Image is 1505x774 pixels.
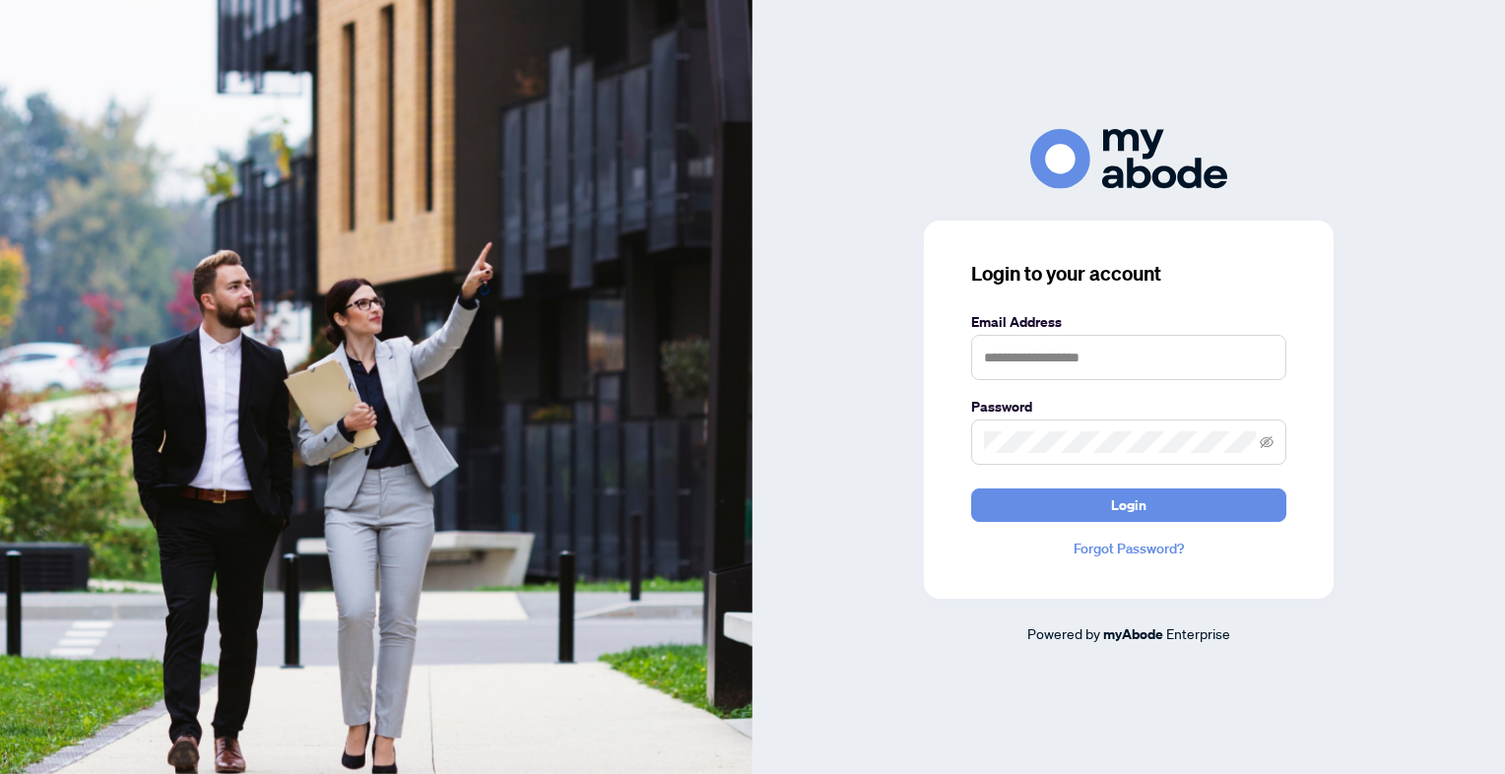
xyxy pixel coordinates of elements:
span: eye-invisible [1260,435,1274,449]
img: ma-logo [1030,129,1227,189]
span: Powered by [1027,624,1100,642]
span: Enterprise [1166,624,1230,642]
button: Login [971,488,1286,522]
span: Login [1111,489,1146,521]
label: Email Address [971,311,1286,333]
a: Forgot Password? [971,538,1286,559]
h3: Login to your account [971,260,1286,288]
label: Password [971,396,1286,418]
a: myAbode [1103,623,1163,645]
